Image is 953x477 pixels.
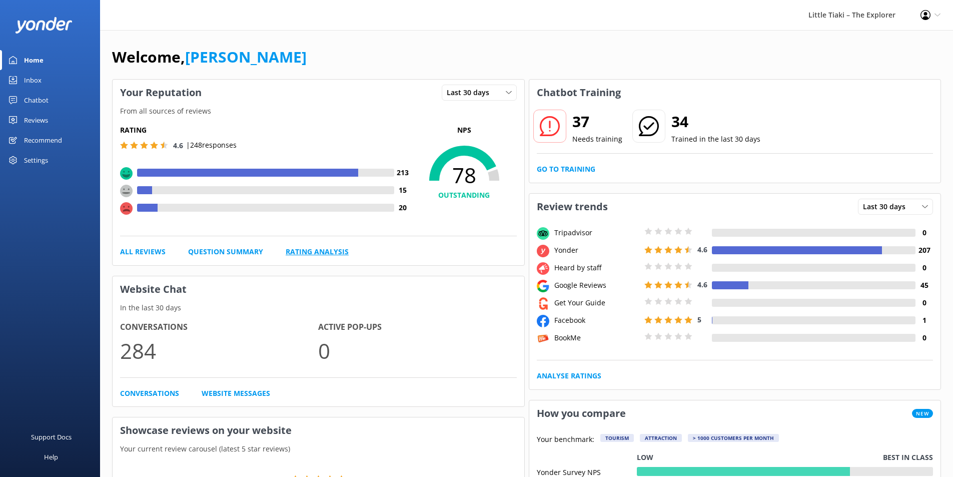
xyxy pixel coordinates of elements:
h4: 213 [394,167,412,178]
a: Analyse Ratings [537,370,601,381]
div: Recommend [24,130,62,150]
h5: Rating [120,125,412,136]
h3: Website Chat [113,276,524,302]
p: 0 [318,334,516,367]
h4: 45 [915,280,933,291]
div: Chatbot [24,90,49,110]
div: Settings [24,150,48,170]
p: NPS [412,125,517,136]
h4: 20 [394,202,412,213]
a: Go to Training [537,164,595,175]
h2: 37 [572,110,622,134]
a: [PERSON_NAME] [185,47,307,67]
img: yonder-white-logo.png [15,17,73,34]
h4: Conversations [120,321,318,334]
a: Rating Analysis [286,246,349,257]
div: Heard by staff [552,262,642,273]
h4: 0 [915,227,933,238]
a: Conversations [120,388,179,399]
span: Last 30 days [447,87,495,98]
p: From all sources of reviews [113,106,524,117]
span: 4.6 [697,280,707,289]
div: Yonder [552,245,642,256]
p: Low [637,452,653,463]
p: In the last 30 days [113,302,524,313]
div: Tourism [600,434,634,442]
span: 5 [697,315,701,324]
span: 78 [412,163,517,188]
h4: 15 [394,185,412,196]
div: Support Docs [31,427,72,447]
p: 284 [120,334,318,367]
h4: Active Pop-ups [318,321,516,334]
p: Best in class [883,452,933,463]
div: Yonder Survey NPS [537,467,637,476]
div: BookMe [552,332,642,343]
div: Reviews [24,110,48,130]
h3: Chatbot Training [529,80,628,106]
span: Last 30 days [863,201,911,212]
div: Attraction [640,434,682,442]
div: Google Reviews [552,280,642,291]
p: Trained in the last 30 days [671,134,760,145]
span: 4.6 [697,245,707,254]
h3: How you compare [529,400,633,426]
h4: 1 [915,315,933,326]
a: Question Summary [188,246,263,257]
div: Home [24,50,44,70]
span: New [912,409,933,418]
div: Tripadvisor [552,227,642,238]
p: Your benchmark: [537,434,594,446]
div: Get Your Guide [552,297,642,308]
div: Facebook [552,315,642,326]
div: Help [44,447,58,467]
h4: 0 [915,332,933,343]
div: Inbox [24,70,42,90]
p: Needs training [572,134,622,145]
a: Website Messages [202,388,270,399]
h3: Showcase reviews on your website [113,417,524,443]
h4: 0 [915,262,933,273]
h4: 207 [915,245,933,256]
span: 4.6 [173,141,183,150]
div: > 1000 customers per month [688,434,779,442]
a: All Reviews [120,246,166,257]
p: | 248 responses [186,140,237,151]
h4: 0 [915,297,933,308]
h3: Review trends [529,194,615,220]
h4: OUTSTANDING [412,190,517,201]
h1: Welcome, [112,45,307,69]
h3: Your Reputation [113,80,209,106]
h2: 34 [671,110,760,134]
p: Your current review carousel (latest 5 star reviews) [113,443,524,454]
